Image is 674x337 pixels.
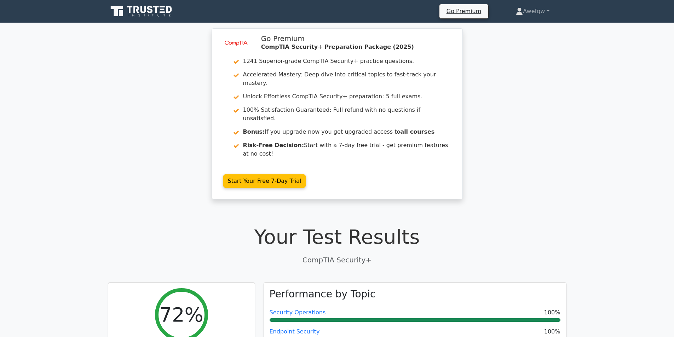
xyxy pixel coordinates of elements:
h3: Performance by Topic [270,288,376,300]
a: Endpoint Security [270,328,320,335]
span: 100% [544,308,560,317]
span: 100% [544,327,560,336]
a: Start Your Free 7-Day Trial [223,174,306,188]
a: Go Premium [442,6,485,16]
h2: 72% [159,303,203,326]
p: CompTIA Security+ [108,255,566,265]
h1: Your Test Results [108,225,566,249]
a: Security Operations [270,309,326,316]
a: Awefqw [499,4,566,18]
